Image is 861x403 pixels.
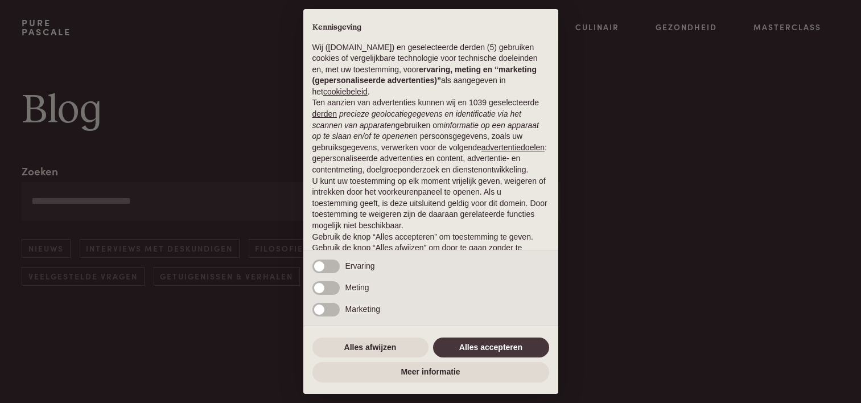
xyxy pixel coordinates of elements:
[345,305,380,314] span: Marketing
[312,121,539,141] em: informatie op een apparaat op te slaan en/of te openen
[312,42,549,98] p: Wij ([DOMAIN_NAME]) en geselecteerde derden (5) gebruiken cookies of vergelijkbare technologie vo...
[312,65,537,85] strong: ervaring, meting en “marketing (gepersonaliseerde advertenties)”
[345,283,369,292] span: Meting
[312,362,549,383] button: Meer informatie
[312,109,521,130] em: precieze geolocatiegegevens en identificatie via het scannen van apparaten
[433,338,549,358] button: Alles accepteren
[312,23,549,33] h2: Kennisgeving
[312,176,549,232] p: U kunt uw toestemming op elk moment vrijelijk geven, weigeren of intrekken door het voorkeurenpan...
[312,338,429,358] button: Alles afwijzen
[345,261,375,270] span: Ervaring
[481,142,545,154] button: advertentiedoelen
[312,97,549,175] p: Ten aanzien van advertenties kunnen wij en 1039 geselecteerde gebruiken om en persoonsgegevens, z...
[312,109,337,120] button: derden
[312,232,549,265] p: Gebruik de knop “Alles accepteren” om toestemming te geven. Gebruik de knop “Alles afwijzen” om d...
[323,87,368,96] a: cookiebeleid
